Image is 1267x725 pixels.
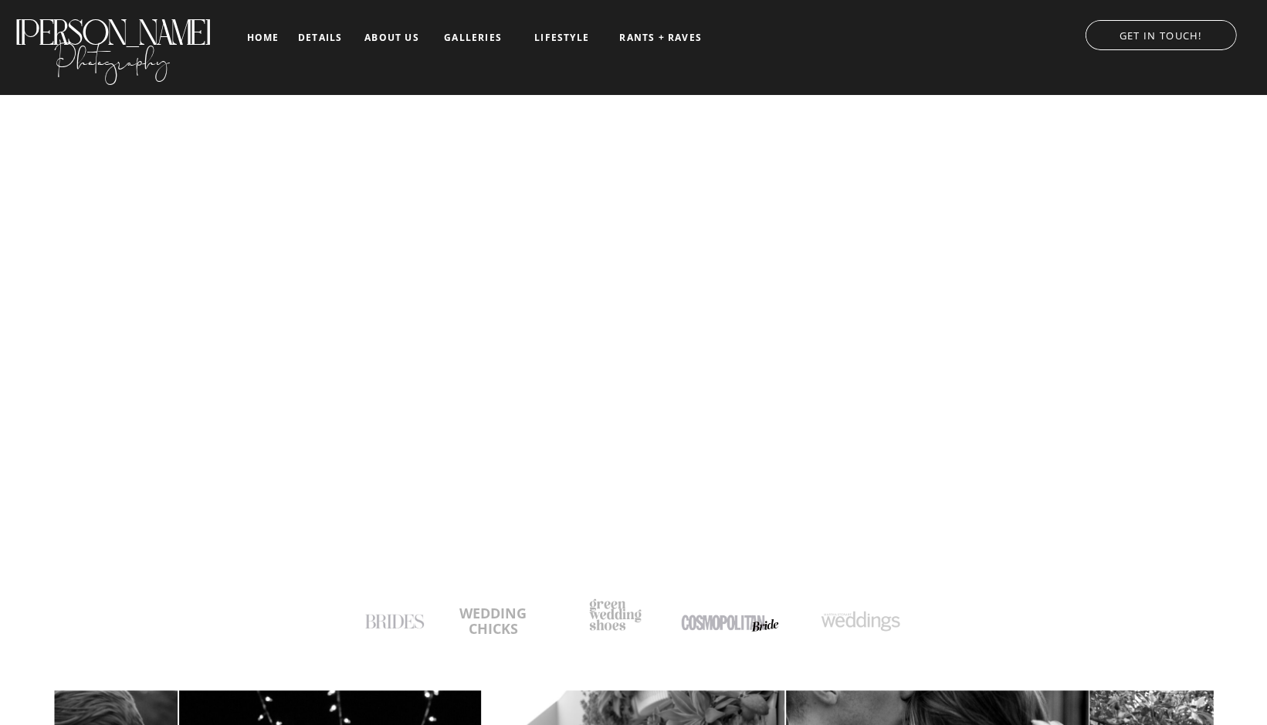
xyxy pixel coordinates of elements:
h3: DOCUMENTARY-STYLE PHOTOGRAPHY WITH A TOUCH OF EDITORIAL FLAIR [415,439,852,454]
h2: & Worldwide [686,365,778,381]
a: LIFESTYLE [523,32,601,43]
a: RANTS + RAVES [618,32,703,43]
h1: Austin Wedding Photographer [490,365,696,381]
a: Photography [13,30,212,81]
a: home [245,32,281,42]
a: [PERSON_NAME] [13,12,212,38]
a: GET IN TOUCH! [1069,25,1252,41]
h2: TELLING YOUR LOVE STORY [273,391,994,435]
a: galleries [441,32,505,43]
a: details [298,32,342,42]
b: WEDDING CHICKS [459,604,527,638]
a: about us [360,32,424,43]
